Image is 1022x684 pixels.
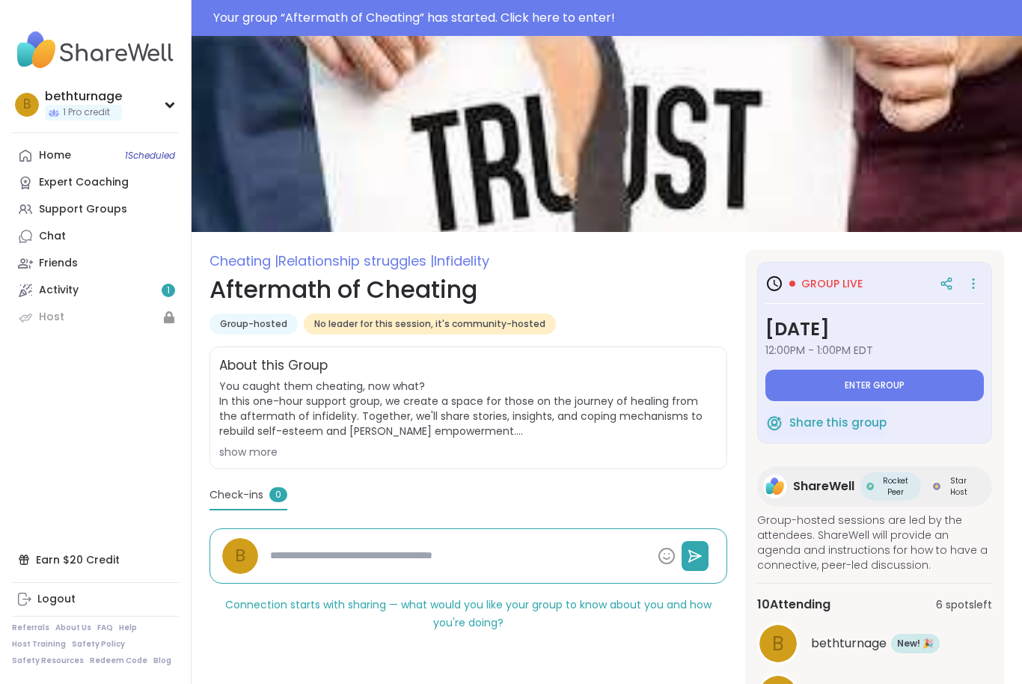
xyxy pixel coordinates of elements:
span: b [23,95,31,114]
span: Group-hosted [220,318,287,330]
div: Your group “ Aftermath of Cheating ” has started. Click here to enter! [213,9,1013,27]
span: b [235,543,245,569]
a: Safety Resources [12,656,84,666]
a: ShareWellShareWellRocket PeerRocket PeerStar HostStar Host [757,466,992,507]
button: Share this group [765,407,887,439]
a: Host Training [12,639,66,650]
span: 12:00PM - 1:00PM EDT [765,343,984,358]
span: Check-ins [209,487,263,503]
span: No leader for this session, it's community-hosted [314,318,545,330]
span: Star Host [943,475,974,498]
span: You caught them cheating, now what? In this one-hour support group, we create a space for those o... [219,379,717,439]
img: Aftermath of Cheating cover image [192,36,1022,232]
span: 1 Pro credit [63,106,110,119]
span: 1 [167,284,170,297]
div: Chat [39,229,66,244]
div: bethturnage [45,88,122,105]
a: Friends [12,250,179,277]
a: Home1Scheduled [12,142,179,169]
span: ShareWell [793,477,854,495]
h2: About this Group [219,356,328,376]
span: Cheating | [209,251,278,270]
span: Connection starts with sharing — what would you like your group to know about you and how you're ... [225,597,712,630]
span: Rocket Peer [877,475,915,498]
img: ShareWell Nav Logo [12,24,179,76]
a: Activity1 [12,277,179,304]
span: bethturnage [811,635,887,653]
img: ShareWell [763,474,787,498]
a: Help [119,623,137,633]
div: Friends [39,256,78,271]
span: 6 spots left [936,597,992,613]
h1: Aftermath of Cheating [209,272,727,308]
span: 10 Attending [757,596,830,614]
div: Home [39,148,71,163]
a: Chat [12,223,179,250]
span: Enter group [845,379,905,391]
div: Support Groups [39,202,127,217]
span: b [772,629,784,659]
img: Rocket Peer [866,483,874,490]
a: Host [12,304,179,331]
span: Share this group [789,415,887,432]
span: Infidelity [434,251,489,270]
h3: [DATE] [765,316,984,343]
div: Activity [39,283,79,298]
span: 0 [269,487,287,502]
span: Relationship struggles | [278,251,434,270]
img: Star Host [933,483,940,490]
a: Support Groups [12,196,179,223]
a: FAQ [97,623,113,633]
div: Host [39,310,64,325]
a: Redeem Code [90,656,147,666]
button: Enter group [765,370,984,401]
div: Expert Coaching [39,175,129,190]
a: bbethturnageNew! 🎉 [757,623,992,665]
a: Logout [12,586,179,613]
a: Blog [153,656,171,666]
div: Logout [37,592,76,607]
div: show more [219,445,717,459]
img: ShareWell Logomark [765,414,783,432]
a: Referrals [12,623,49,633]
span: New! 🎉 [897,637,934,650]
span: Group-hosted sessions are led by the attendees. ShareWell will provide an agenda and instructions... [757,513,992,572]
span: Group live [801,276,863,291]
a: About Us [55,623,91,633]
div: Earn $20 Credit [12,546,179,573]
a: Expert Coaching [12,169,179,196]
a: Safety Policy [72,639,125,650]
span: 1 Scheduled [125,150,175,162]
